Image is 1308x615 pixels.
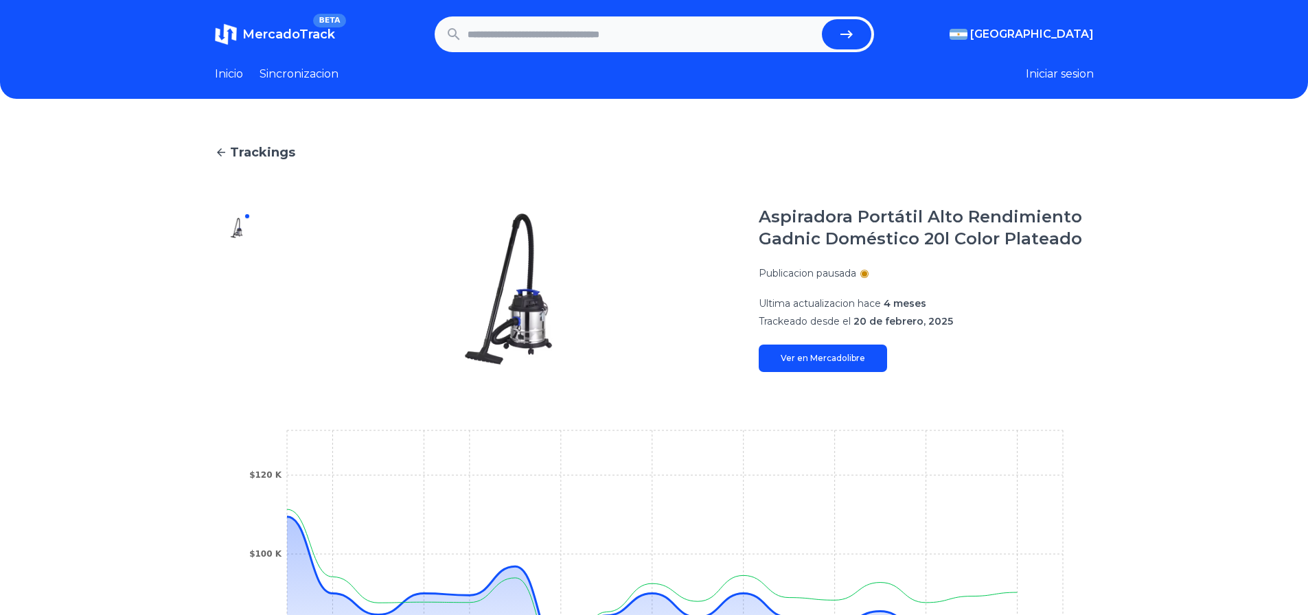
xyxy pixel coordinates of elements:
span: Trackings [230,143,295,162]
a: MercadoTrackBETA [215,23,335,45]
p: Publicacion pausada [759,266,856,280]
span: [GEOGRAPHIC_DATA] [970,26,1094,43]
a: Inicio [215,66,243,82]
span: MercadoTrack [242,27,335,42]
img: Argentina [950,29,967,40]
a: Ver en Mercadolibre [759,345,887,372]
button: [GEOGRAPHIC_DATA] [950,26,1094,43]
h1: Aspiradora Portátil Alto Rendimiento Gadnic Doméstico 20l Color Plateado [759,206,1094,250]
span: Trackeado desde el [759,315,851,327]
a: Sincronizacion [260,66,339,82]
a: Trackings [215,143,1094,162]
img: Aspiradora Portátil Alto Rendimiento Gadnic Doméstico 20l Color Plateado [286,206,731,372]
span: 20 de febrero, 2025 [853,315,953,327]
span: 4 meses [884,297,926,310]
span: Ultima actualizacion hace [759,297,881,310]
img: MercadoTrack [215,23,237,45]
tspan: $100 K [249,549,282,559]
button: Iniciar sesion [1026,66,1094,82]
img: Aspiradora Portátil Alto Rendimiento Gadnic Doméstico 20l Color Plateado [226,217,248,239]
tspan: $120 K [249,470,282,480]
span: BETA [313,14,345,27]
